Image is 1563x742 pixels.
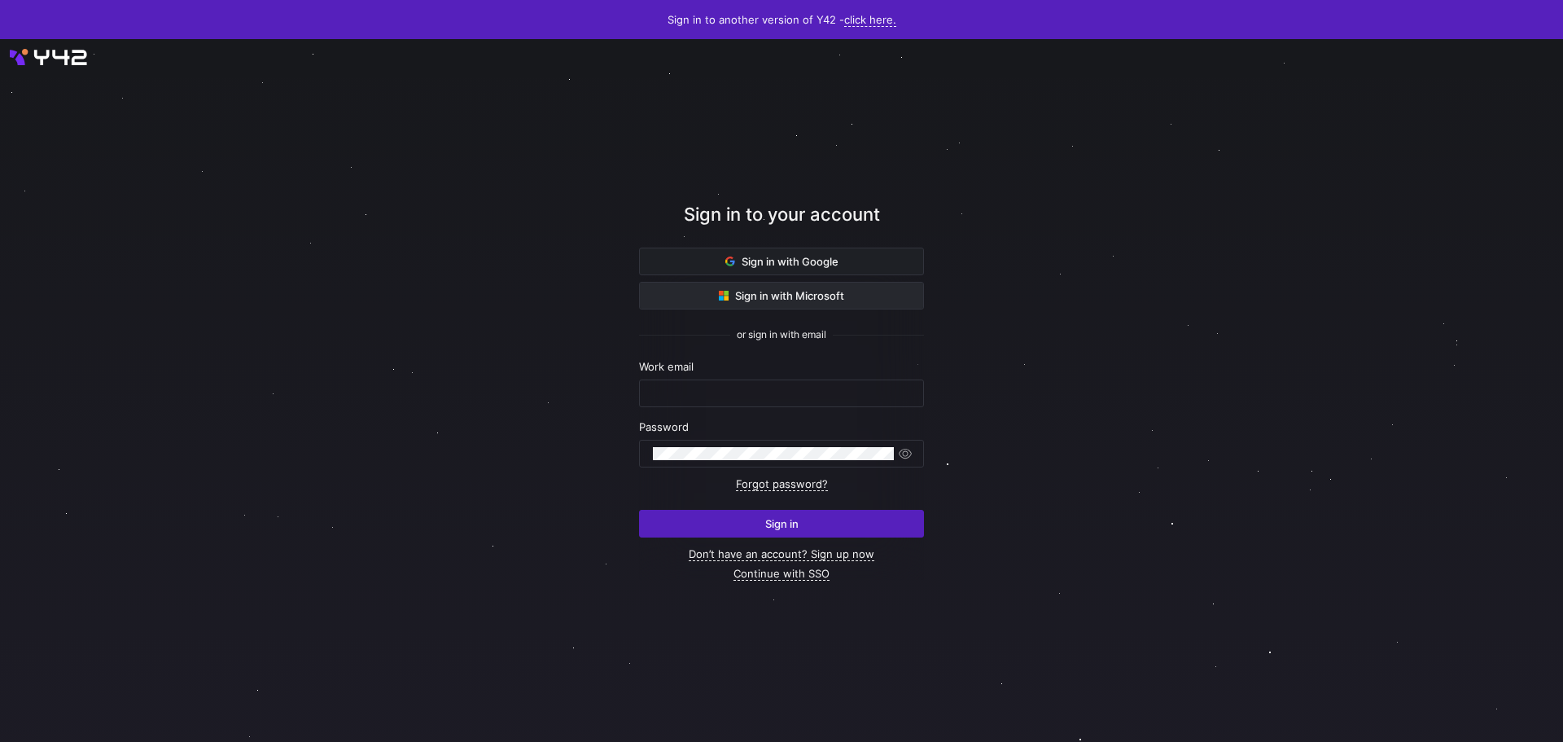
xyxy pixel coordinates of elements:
[733,567,830,581] a: Continue with SSO
[639,248,924,275] button: Sign in with Google
[737,329,826,340] span: or sign in with email
[844,13,896,27] a: click here.
[725,255,838,268] span: Sign in with Google
[639,360,694,373] span: Work email
[639,282,924,310] button: Sign in with Microsoft
[719,289,844,302] span: Sign in with Microsoft
[639,420,689,433] span: Password
[639,201,924,248] div: Sign in to your account
[639,510,924,538] button: Sign in
[736,477,828,491] a: Forgot password?
[765,517,799,530] span: Sign in
[689,547,874,561] a: Don’t have an account? Sign up now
